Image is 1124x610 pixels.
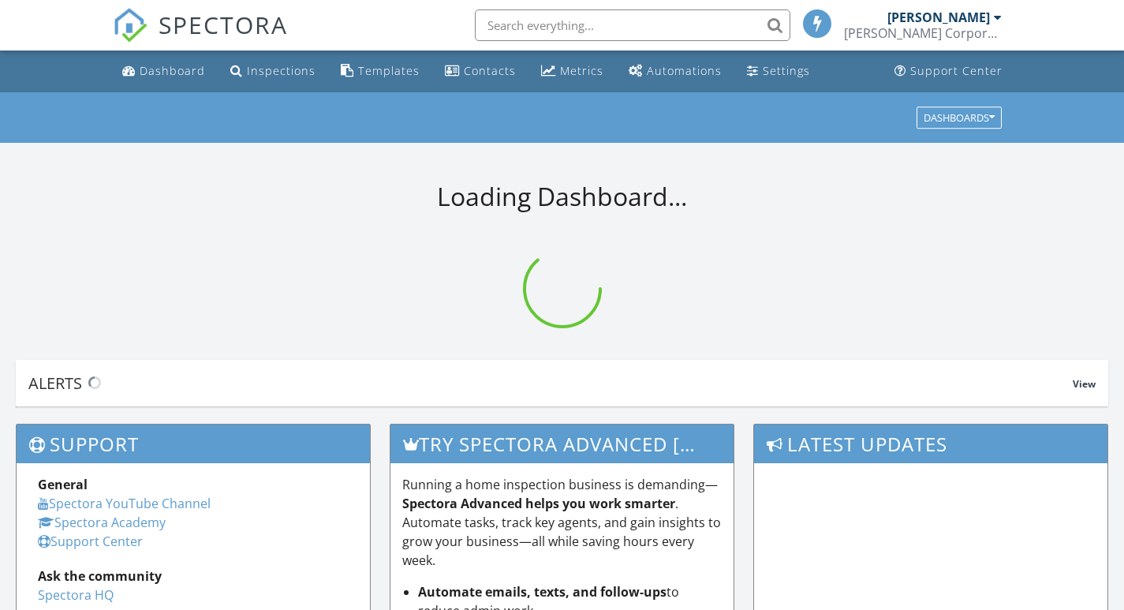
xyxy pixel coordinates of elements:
h3: Try spectora advanced [DATE] [390,425,734,463]
a: Spectora YouTube Channel [38,495,211,512]
div: Support Center [910,63,1003,78]
a: Contacts [439,57,522,86]
button: Dashboards [917,107,1002,129]
h3: Latest Updates [754,425,1107,463]
strong: General [38,476,88,493]
div: Dashboards [924,112,995,123]
a: Inspections [224,57,322,86]
div: Automations [647,63,722,78]
div: Templates [358,63,420,78]
input: Search everything... [475,9,790,41]
div: Contacts [464,63,516,78]
div: Ask the community [38,567,349,586]
div: Dashboard [140,63,205,78]
img: The Best Home Inspection Software - Spectora [113,8,148,43]
div: Settings [763,63,810,78]
a: Support Center [38,533,143,550]
a: Templates [334,57,426,86]
span: View [1073,377,1096,391]
a: Support Center [888,57,1009,86]
a: Settings [741,57,816,86]
div: Metrics [560,63,603,78]
strong: Spectora Advanced helps you work smarter [402,495,675,512]
a: SPECTORA [113,21,288,54]
a: Automations (Basic) [622,57,728,86]
div: Alerts [28,372,1073,394]
a: Metrics [535,57,610,86]
div: Rumpke Corporate Facilities [844,25,1002,41]
h3: Support [17,425,370,463]
strong: Automate emails, texts, and follow-ups [418,583,667,601]
div: [PERSON_NAME] [887,9,990,25]
p: Running a home inspection business is demanding— . Automate tasks, track key agents, and gain ins... [402,475,723,570]
a: Spectora Academy [38,514,166,531]
div: Inspections [247,63,316,78]
a: Spectora HQ [38,586,114,604]
a: Dashboard [116,57,211,86]
span: SPECTORA [159,8,288,41]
